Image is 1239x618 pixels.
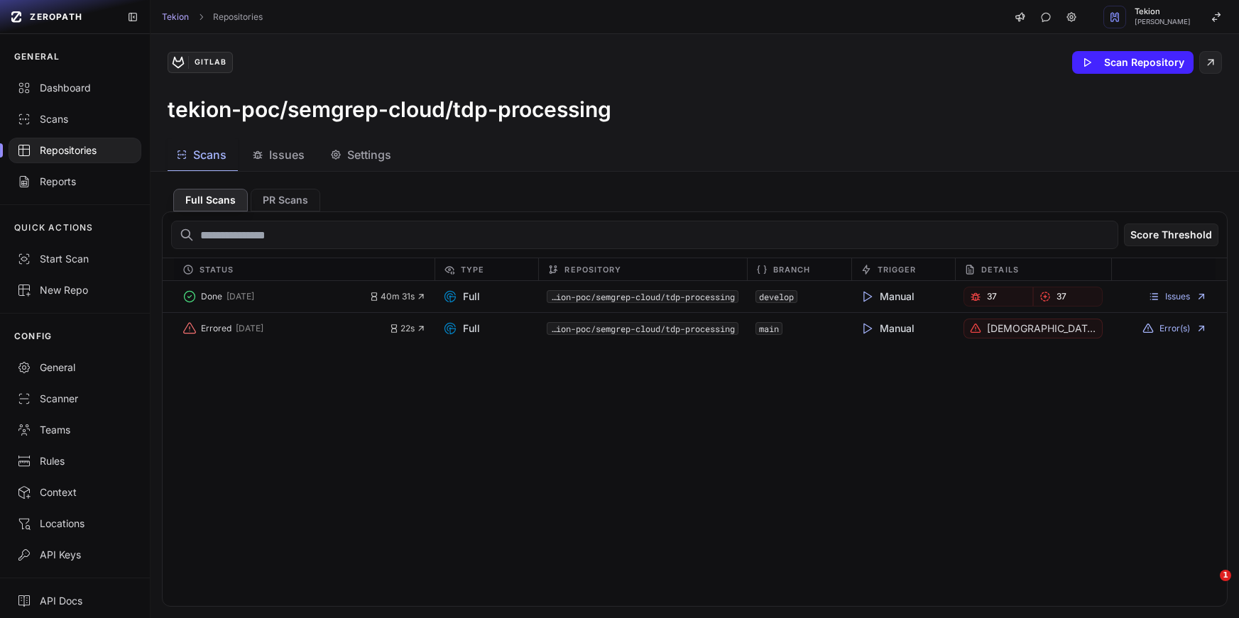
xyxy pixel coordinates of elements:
div: API Keys [17,548,133,562]
div: Dashboard [17,81,133,95]
button: Errored [DATE] [182,319,389,338]
button: Done [DATE] [182,287,369,307]
a: ZEROPATH [6,6,116,28]
button: tekion-poc/semgrep-cloud/tdp-processing [547,290,738,303]
div: Locations [17,517,133,531]
div: GitLab [188,56,232,69]
a: Repositories [213,11,263,23]
span: Manual [860,289,915,304]
button: Error(s) [1142,323,1207,334]
span: Full [443,321,480,336]
div: General [17,360,133,375]
div: Branch [747,258,851,280]
div: Errored [DATE] 22s Full tekion-poc/semgrep-cloud/tdp-processing main Manual [DEMOGRAPHIC_DATA] fa... [163,312,1227,344]
button: [DEMOGRAPHIC_DATA] failed: Branch does not exist. [964,319,1103,338]
div: Trigger [851,258,956,280]
div: Scans [17,112,133,126]
button: Scan Repository [1072,51,1194,74]
nav: breadcrumb [162,11,263,23]
a: 37 [1033,287,1103,307]
span: Tekion [1135,8,1191,16]
div: New Repo [17,283,133,297]
span: Scans [193,146,226,163]
button: 22s [389,323,426,334]
iframe: Intercom live chat [1191,570,1225,604]
a: develop [759,291,794,302]
div: Scanner [17,392,133,406]
div: Type [435,258,539,280]
span: [DATE] [236,323,263,334]
p: [DEMOGRAPHIC_DATA] failed: Branch does not exist. [987,321,1096,336]
button: PR Scans [251,189,320,211]
span: ZEROPATH [30,11,82,23]
div: Start Scan [17,252,133,266]
span: Full [443,289,480,304]
button: Full Scans [173,189,248,211]
div: API Docs [17,594,133,608]
div: Status [174,258,435,280]
a: main [759,323,779,334]
p: QUICK ACTIONS [14,222,94,233]
a: Tekion [162,11,189,23]
div: Done [DATE] 40m 31s Full tekion-poc/semgrep-cloud/tdp-processing develop Manual 37 37 Issues [163,281,1227,312]
div: Teams [17,423,133,437]
div: Repositories [17,143,133,158]
span: 37 [1057,291,1066,302]
span: Settings [347,146,391,163]
div: Details [955,258,1111,280]
p: CONFIG [14,331,52,342]
a: 37 [964,287,1033,307]
span: [DATE] [226,291,254,302]
span: Done [201,291,222,302]
div: Context [17,485,133,500]
h3: tekion-poc/semgrep-cloud/tdp-processing [168,96,611,122]
span: Issues [269,146,305,163]
div: Repository [538,258,746,280]
button: 40m 31s [369,291,426,302]
p: GENERAL [14,51,60,62]
span: [PERSON_NAME] [1135,18,1191,26]
span: 1 [1220,570,1231,581]
button: tekion-poc/semgrep-cloud/tdp-processing [547,322,738,335]
button: Score Threshold [1124,224,1218,246]
span: 37 [987,291,997,302]
span: Manual [860,321,915,336]
div: Reports [17,175,133,189]
div: Rules [17,454,133,468]
svg: chevron right, [196,12,206,22]
a: Issues [1148,291,1207,302]
span: Errored [201,323,231,334]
